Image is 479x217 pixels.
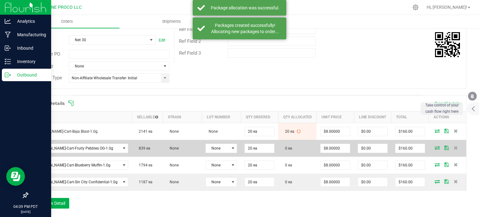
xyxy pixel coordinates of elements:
input: 0 [395,178,425,186]
span: NO DATA FOUND [32,177,128,187]
span: NO DATA FOUND [32,144,128,153]
span: [PERSON_NAME]-Cart-Sin City Confidential-1.0g [32,178,120,186]
span: DUNE PROCO LLC [46,5,82,10]
input: 0 [358,144,387,153]
span: Hi, [PERSON_NAME]! [427,5,467,10]
inline-svg: Analytics [5,18,11,24]
span: Delete Order Detail [451,180,461,183]
span: 20 ea [282,129,294,134]
input: 0 [321,127,350,136]
span: Packages pending sync: 1 Packages in sync: 0 [297,129,301,134]
span: [PERSON_NAME]-Cart-Fruity Pebbles OG-1.0g [32,144,120,153]
p: [DATE] [3,210,48,214]
span: 0 ea [282,180,292,184]
a: Orders [15,15,119,28]
input: 0 [321,144,350,153]
span: Ref Field 1 [179,27,201,32]
p: Inventory [11,58,48,65]
span: [PERSON_NAME]-Cart-Baja Blast-1.0g [32,129,98,134]
input: 0 [321,178,350,186]
input: 0 [395,127,425,136]
span: None [167,146,179,150]
a: Edit [159,38,165,42]
span: None [167,180,179,184]
inline-svg: Inventory [5,58,11,65]
p: Inbound [11,44,48,52]
span: 1794 ea [136,163,152,167]
span: None [167,129,179,134]
div: Packages created successfully! Allocating new packages to order... [208,22,282,35]
input: 0 [358,127,387,136]
span: 0 ea [282,163,292,167]
input: 0 [245,178,274,186]
div: Manage settings [412,4,419,10]
input: 0 [321,161,350,170]
input: 0 [245,144,274,153]
th: Sellable [132,111,163,123]
span: None [206,178,229,186]
input: 0 [245,127,274,136]
span: Orders [53,19,81,24]
qrcode: 00000126 [435,32,460,57]
input: 0 [245,161,274,170]
th: Qty Allocated [278,111,317,123]
span: Delete Order Detail [451,163,461,166]
th: Actions [429,111,466,123]
p: 04:09 PM PDT [3,204,48,210]
th: Qty Ordered [241,111,278,123]
input: 0 [358,178,387,186]
span: None [206,144,229,153]
inline-svg: Manufacturing [5,32,11,38]
span: None [69,62,161,71]
input: 0 [358,161,387,170]
span: 1187 ea [136,180,152,184]
span: None [167,163,179,167]
p: Manufacturing [11,31,48,38]
input: 0 [395,144,425,153]
p: Outbound [11,71,48,79]
span: Save Order Detail [442,180,451,183]
div: Package allocation was successful. [208,5,282,11]
span: Delete Order Detail [451,146,461,150]
span: None [206,161,229,170]
th: Strain [163,111,202,123]
span: None [206,129,218,134]
a: Shipments [119,15,224,28]
span: Save Order Detail [442,129,451,133]
input: 0 [395,161,425,170]
img: Scan me! [435,32,460,57]
span: 2141 ea [136,129,152,134]
th: Total [391,111,429,123]
iframe: Resource center [6,167,25,186]
span: Save Order Detail [442,146,451,150]
span: 839 ea [136,146,150,150]
p: Analytics [11,17,48,25]
span: Net 30 [69,36,148,44]
th: Unit Price [317,111,354,123]
span: Delete Order Detail [451,129,461,133]
span: Shipments [154,19,189,24]
th: Item [28,111,132,123]
span: NO DATA FOUND [32,160,128,170]
th: Line Discount [354,111,391,123]
inline-svg: Inbound [5,45,11,51]
th: Lot Number [202,111,241,123]
span: Ref Field 2 [179,38,201,44]
span: 0 ea [282,146,292,150]
inline-svg: Outbound [5,72,11,78]
span: [PERSON_NAME]-Cart-Blueberry Muffin-1.0g [32,161,120,170]
span: Ref Field 3 [179,50,201,56]
span: Save Order Detail [442,163,451,166]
